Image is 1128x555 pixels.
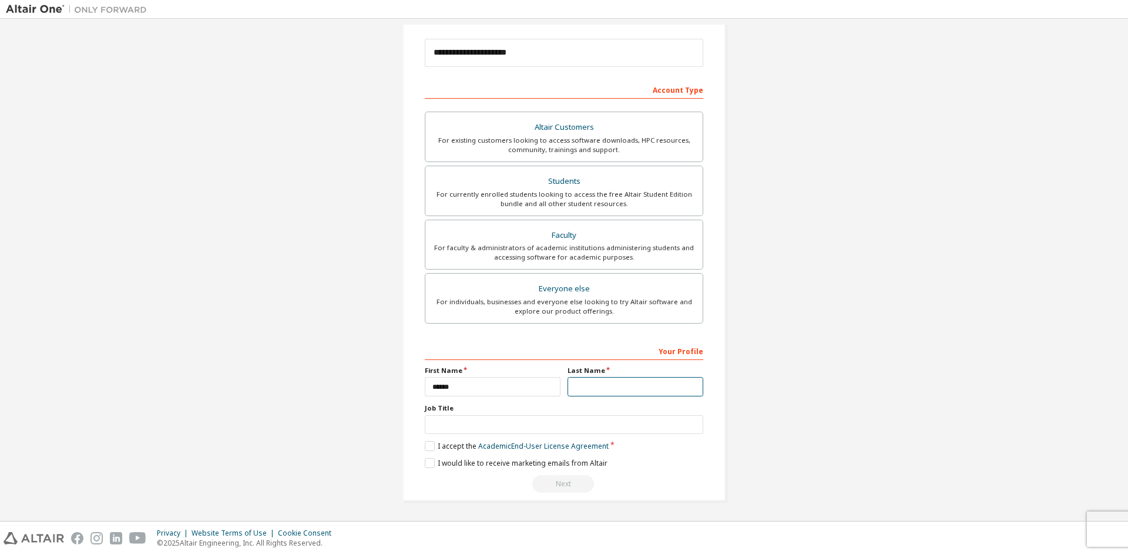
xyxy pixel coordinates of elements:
[6,4,153,15] img: Altair One
[425,403,703,413] label: Job Title
[278,529,338,538] div: Cookie Consent
[432,227,696,244] div: Faculty
[157,529,192,538] div: Privacy
[478,441,609,451] a: Academic End-User License Agreement
[157,538,338,548] p: © 2025 Altair Engineering, Inc. All Rights Reserved.
[568,366,703,375] label: Last Name
[425,458,607,468] label: I would like to receive marketing emails from Altair
[432,173,696,190] div: Students
[192,529,278,538] div: Website Terms of Use
[425,441,609,451] label: I accept the
[71,532,83,544] img: facebook.svg
[432,243,696,262] div: For faculty & administrators of academic institutions administering students and accessing softwa...
[432,136,696,154] div: For existing customers looking to access software downloads, HPC resources, community, trainings ...
[432,119,696,136] div: Altair Customers
[432,297,696,316] div: For individuals, businesses and everyone else looking to try Altair software and explore our prod...
[110,532,122,544] img: linkedin.svg
[425,80,703,99] div: Account Type
[425,366,560,375] label: First Name
[432,190,696,208] div: For currently enrolled students looking to access the free Altair Student Edition bundle and all ...
[129,532,146,544] img: youtube.svg
[425,341,703,360] div: Your Profile
[90,532,103,544] img: instagram.svg
[4,532,64,544] img: altair_logo.svg
[432,281,696,297] div: Everyone else
[425,475,703,493] div: Read and acccept EULA to continue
